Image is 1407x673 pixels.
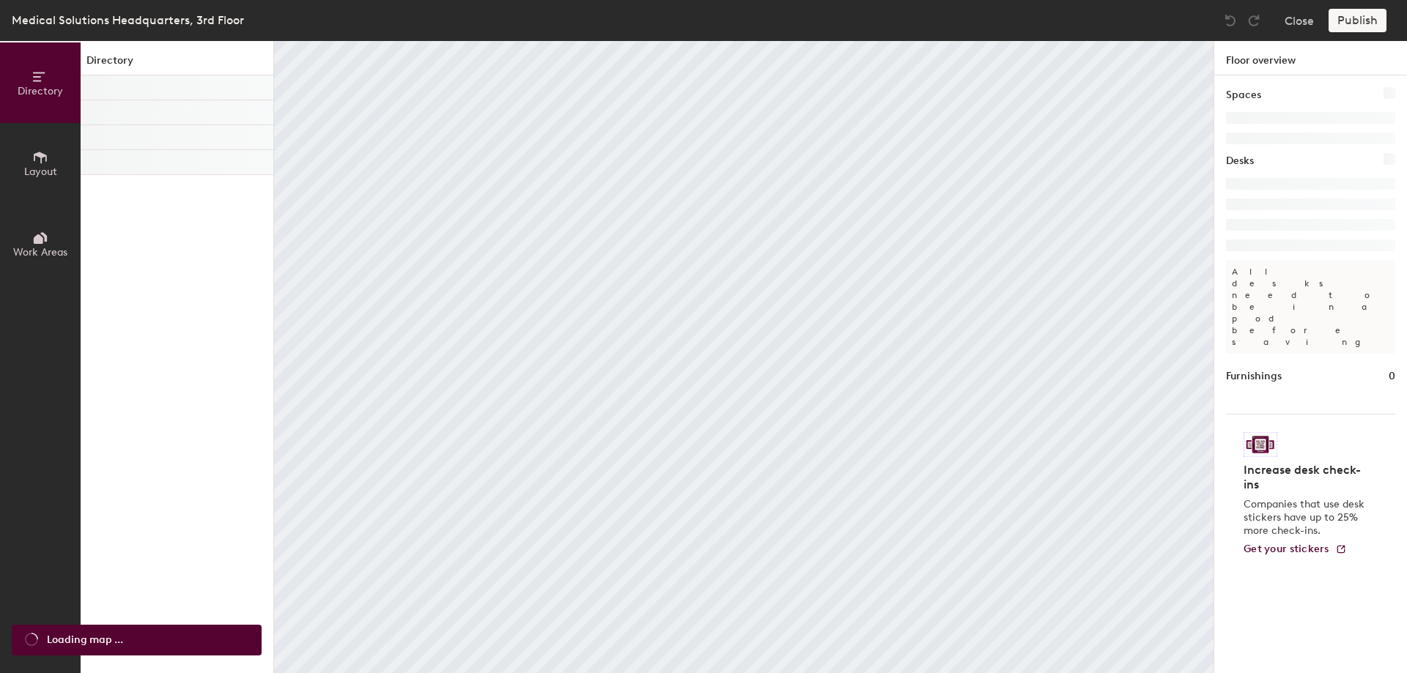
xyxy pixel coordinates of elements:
[1226,87,1261,103] h1: Spaces
[24,166,57,178] span: Layout
[1226,368,1282,384] h1: Furnishings
[18,85,63,97] span: Directory
[274,41,1214,673] canvas: Map
[1285,9,1314,32] button: Close
[13,246,67,259] span: Work Areas
[1389,368,1395,384] h1: 0
[1244,543,1329,555] span: Get your stickers
[47,632,123,648] span: Loading map ...
[1214,41,1407,75] h1: Floor overview
[1244,432,1277,457] img: Sticker logo
[1247,13,1261,28] img: Redo
[12,11,244,29] div: Medical Solutions Headquarters, 3rd Floor
[1226,260,1395,354] p: All desks need to be in a pod before saving
[81,53,273,75] h1: Directory
[1223,13,1238,28] img: Undo
[1244,463,1369,492] h4: Increase desk check-ins
[1244,543,1347,556] a: Get your stickers
[1244,498,1369,538] p: Companies that use desk stickers have up to 25% more check-ins.
[1226,153,1254,169] h1: Desks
